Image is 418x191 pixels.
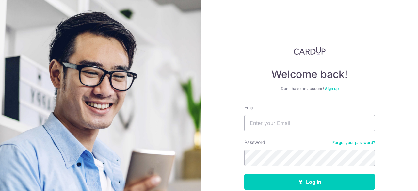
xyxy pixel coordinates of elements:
[244,68,375,81] h4: Welcome back!
[244,115,375,131] input: Enter your Email
[244,139,265,146] label: Password
[244,104,255,111] label: Email
[332,140,375,145] a: Forgot your password?
[325,86,339,91] a: Sign up
[244,86,375,91] div: Don’t have an account?
[244,174,375,190] button: Log in
[294,47,326,55] img: CardUp Logo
